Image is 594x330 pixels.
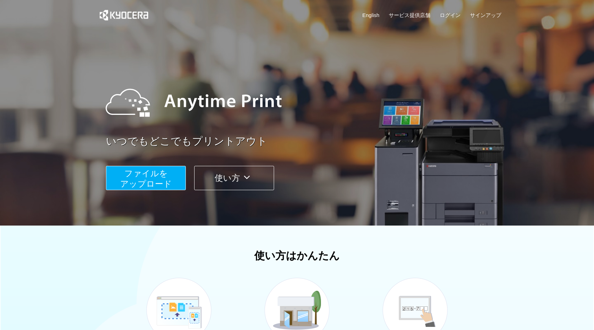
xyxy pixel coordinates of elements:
[106,166,186,190] button: ファイルを​​アップロード
[470,11,501,19] a: サインアップ
[106,134,505,149] a: いつでもどこでもプリントアウト
[440,11,461,19] a: ログイン
[389,11,430,19] a: サービス提供店舗
[194,166,274,190] button: 使い方
[120,169,172,188] span: ファイルを ​​アップロード
[362,11,379,19] a: English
